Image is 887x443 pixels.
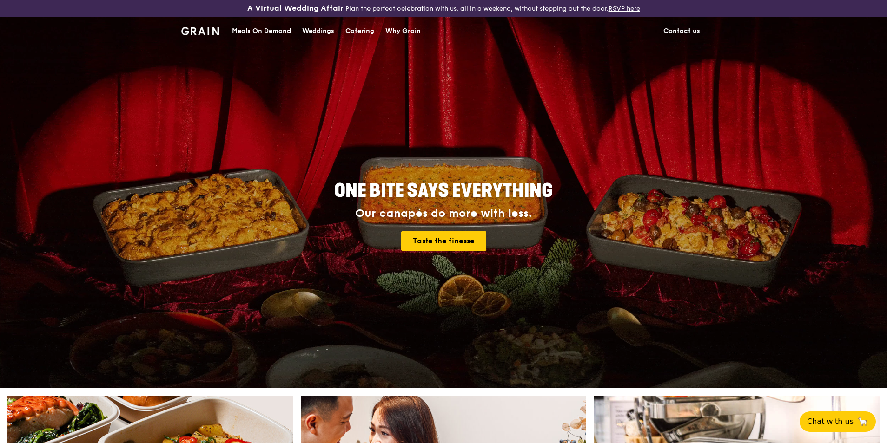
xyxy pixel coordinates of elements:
a: RSVP here [609,5,640,13]
span: 🦙 [857,416,868,427]
div: Why Grain [385,17,421,45]
a: Taste the finesse [401,231,486,251]
span: Chat with us [807,416,854,427]
div: Weddings [302,17,334,45]
div: Our canapés do more with less. [276,207,611,220]
a: Why Grain [380,17,426,45]
h3: A Virtual Wedding Affair [247,4,344,13]
a: GrainGrain [181,16,219,44]
div: Catering [345,17,374,45]
img: Grain [181,27,219,35]
a: Contact us [658,17,706,45]
button: Chat with us🦙 [800,411,876,432]
a: Weddings [297,17,340,45]
span: ONE BITE SAYS EVERYTHING [334,180,553,202]
div: Plan the perfect celebration with us, all in a weekend, without stepping out the door. [176,4,711,13]
div: Meals On Demand [232,17,291,45]
a: Catering [340,17,380,45]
